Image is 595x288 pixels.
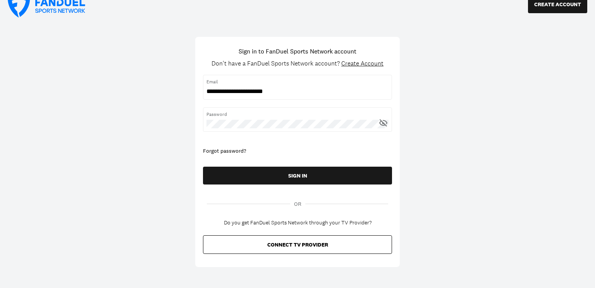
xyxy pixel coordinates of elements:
[212,60,383,67] div: Don't have a FanDuel Sports Network account?
[341,59,383,67] span: Create Account
[203,235,392,254] button: CONNECT TV PROVIDER
[224,220,371,226] div: Do you get FanDuel Sports Network through your TV Provider?
[294,200,301,208] span: OR
[206,78,389,85] span: Email
[203,167,392,185] button: SIGN IN
[203,147,392,155] div: Forgot password?
[239,47,356,56] h1: Sign in to FanDuel Sports Network account
[206,111,389,118] span: Password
